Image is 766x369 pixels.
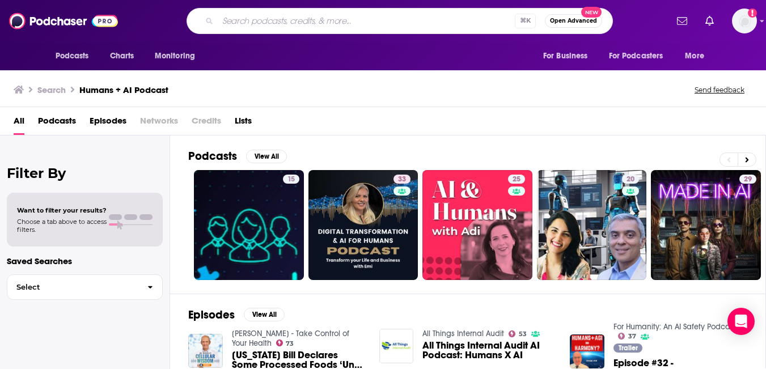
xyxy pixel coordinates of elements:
span: 29 [744,174,752,185]
span: Credits [192,112,221,135]
h2: Episodes [188,308,235,322]
button: open menu [147,45,210,67]
a: 15 [194,170,304,280]
a: 29 [651,170,761,280]
a: PodcastsView All [188,149,287,163]
a: 73 [276,340,294,346]
a: 33 [393,175,410,184]
span: Select [7,283,138,291]
a: 53 [509,330,527,337]
button: View All [244,308,285,321]
svg: Add a profile image [748,9,757,18]
h3: Search [37,84,66,95]
a: Episodes [90,112,126,135]
div: Search podcasts, credits, & more... [187,8,613,34]
a: All Things Internal Audit AI Podcast: Humans X AI [422,341,556,360]
button: Send feedback [691,85,748,95]
button: open menu [535,45,602,67]
a: 25 [508,175,525,184]
a: Show notifications dropdown [701,11,718,31]
span: Charts [110,48,134,64]
button: Select [7,274,163,300]
span: Monitoring [155,48,195,64]
img: Podchaser - Follow, Share and Rate Podcasts [9,10,118,32]
a: Show notifications dropdown [672,11,692,31]
span: Networks [140,112,178,135]
button: Show profile menu [732,9,757,33]
span: Trailer [619,345,638,351]
span: For Podcasters [609,48,663,64]
a: EpisodesView All [188,308,285,322]
span: 53 [519,332,527,337]
img: Episode #32 - “Humans+AIs=Harmony?” For Humanity: An AI Risk Podcast [570,334,604,369]
h3: Humans + AI Podcast [79,84,168,95]
input: Search podcasts, credits, & more... [218,12,515,30]
a: 20 [622,175,639,184]
a: All [14,112,24,135]
a: Dr. Joseph Mercola - Take Control of Your Health [232,329,349,348]
a: 25 [422,170,532,280]
span: Choose a tab above to access filters. [17,218,107,234]
span: 37 [628,334,636,339]
h2: Filter By [7,165,163,181]
p: Saved Searches [7,256,163,266]
span: More [685,48,704,64]
img: Texas Bill Declares Some Processed Foods ‘Unfit for Humans’ - AI Podcast [188,334,223,368]
img: User Profile [732,9,757,33]
a: 15 [283,175,299,184]
a: Charts [103,45,141,67]
a: 37 [618,333,636,340]
span: 73 [286,341,294,346]
span: Want to filter your results? [17,206,107,214]
button: View All [246,150,287,163]
span: 25 [513,174,520,185]
button: open menu [48,45,104,67]
span: 33 [398,174,406,185]
a: Lists [235,112,252,135]
span: 20 [627,174,634,185]
span: 15 [287,174,295,185]
span: Logged in as kindrieri [732,9,757,33]
button: open menu [677,45,718,67]
button: Open AdvancedNew [545,14,602,28]
span: Open Advanced [550,18,597,24]
img: All Things Internal Audit AI Podcast: Humans X AI [379,329,414,363]
a: Podcasts [38,112,76,135]
span: Podcasts [56,48,89,64]
div: Open Intercom Messenger [727,308,755,335]
span: New [581,7,602,18]
button: open menu [602,45,680,67]
a: For Humanity: An AI Safety Podcast [613,322,736,332]
a: 20 [537,170,647,280]
h2: Podcasts [188,149,237,163]
span: ⌘ K [515,14,536,28]
a: All Things Internal Audit [422,329,504,338]
span: For Business [543,48,588,64]
a: 33 [308,170,418,280]
a: 29 [739,175,756,184]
